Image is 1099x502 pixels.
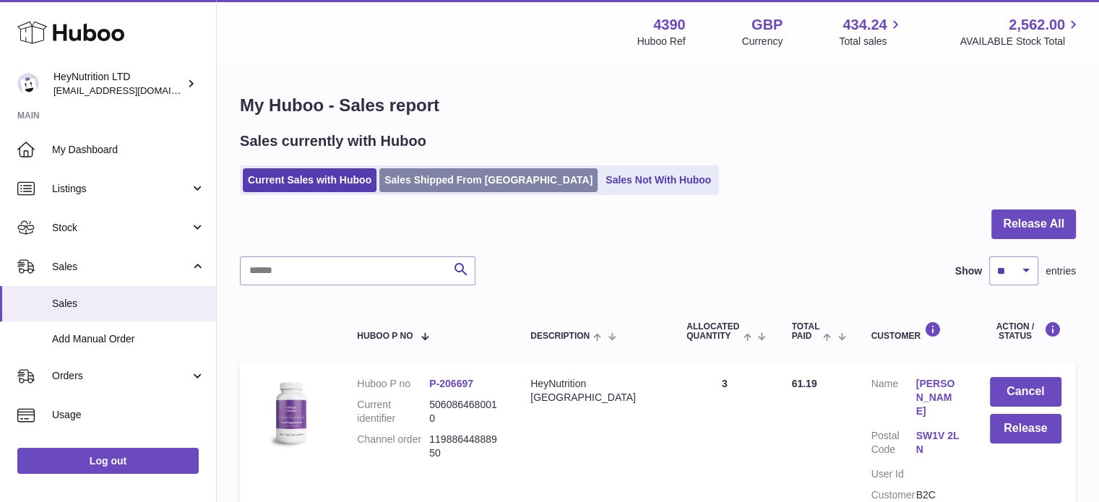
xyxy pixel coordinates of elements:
span: Total paid [791,322,819,341]
dd: 5060864680010 [429,398,501,425]
a: [PERSON_NAME] [916,377,961,418]
span: Sales [52,297,205,311]
span: AVAILABLE Stock Total [960,35,1082,48]
dt: Channel order [357,433,429,460]
dt: User Id [871,467,916,481]
img: 43901725567622.jpeg [254,377,327,449]
span: Orders [52,369,190,383]
span: Usage [52,408,205,422]
div: Action / Status [990,321,1061,341]
span: [EMAIL_ADDRESS][DOMAIN_NAME] [53,85,212,96]
dt: Name [871,377,916,422]
dt: Postal Code [871,429,916,460]
a: P-206697 [429,378,473,389]
button: Cancel [990,377,1061,407]
button: Release [990,414,1061,443]
a: SW1V 2LN [916,429,961,456]
span: My Dashboard [52,143,205,157]
dd: 11988644888950 [429,433,501,460]
span: Listings [52,182,190,196]
span: 2,562.00 [1009,15,1065,35]
span: 61.19 [791,378,816,389]
div: HeyNutrition LTD [53,70,184,98]
div: HeyNutrition [GEOGRAPHIC_DATA] [530,377,658,404]
span: 434.24 [842,15,887,35]
div: Currency [742,35,783,48]
a: Sales Not With Huboo [600,168,716,192]
h1: My Huboo - Sales report [240,94,1076,117]
img: info@heynutrition.com [17,73,39,95]
div: Customer [871,321,961,341]
button: Release All [991,209,1076,239]
span: Sales [52,260,190,274]
span: Description [530,332,590,341]
span: Huboo P no [357,332,413,341]
label: Show [955,264,982,278]
a: 434.24 Total sales [839,15,903,48]
h2: Sales currently with Huboo [240,131,426,151]
strong: GBP [751,15,783,35]
dt: Huboo P no [357,377,429,391]
a: Log out [17,448,199,474]
a: 2,562.00 AVAILABLE Stock Total [960,15,1082,48]
span: Add Manual Order [52,332,205,346]
span: Stock [52,221,190,235]
strong: 4390 [653,15,686,35]
span: ALLOCATED Quantity [686,322,740,341]
div: Huboo Ref [637,35,686,48]
span: Total sales [839,35,903,48]
span: entries [1046,264,1076,278]
dt: Current identifier [357,398,429,425]
a: Sales Shipped From [GEOGRAPHIC_DATA] [379,168,598,192]
a: Current Sales with Huboo [243,168,376,192]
